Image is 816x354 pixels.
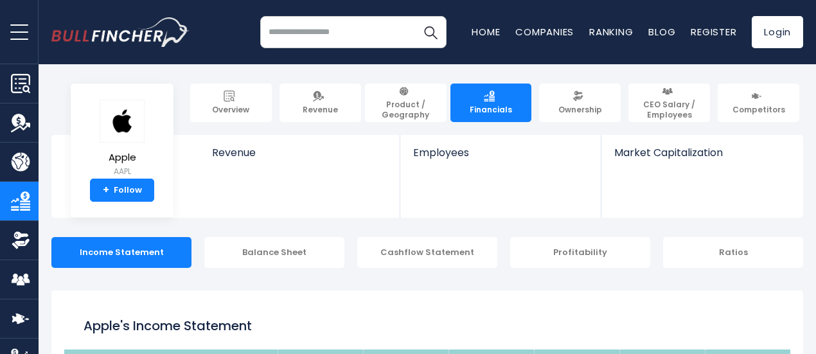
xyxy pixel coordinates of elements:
[634,100,704,119] span: CEO Salary / Employees
[450,84,532,122] a: Financials
[414,16,447,48] button: Search
[190,84,272,122] a: Overview
[589,25,633,39] a: Ranking
[51,17,190,47] a: Go to homepage
[470,105,512,115] span: Financials
[199,135,400,181] a: Revenue
[614,146,789,159] span: Market Capitalization
[279,84,361,122] a: Revenue
[718,84,799,122] a: Competitors
[100,166,145,177] small: AAPL
[212,105,249,115] span: Overview
[539,84,621,122] a: Ownership
[103,184,109,196] strong: +
[51,17,190,47] img: bullfincher logo
[558,105,602,115] span: Ownership
[212,146,387,159] span: Revenue
[84,316,771,335] h1: Apple's Income Statement
[99,99,145,179] a: Apple AAPL
[100,152,145,163] span: Apple
[11,231,30,250] img: Ownership
[648,25,675,39] a: Blog
[371,100,441,119] span: Product / Geography
[90,179,154,202] a: +Follow
[303,105,338,115] span: Revenue
[752,16,803,48] a: Login
[365,84,447,122] a: Product / Geography
[51,237,191,268] div: Income Statement
[400,135,600,181] a: Employees
[663,237,803,268] div: Ratios
[601,135,802,181] a: Market Capitalization
[510,237,650,268] div: Profitability
[628,84,710,122] a: CEO Salary / Employees
[204,237,344,268] div: Balance Sheet
[691,25,736,39] a: Register
[515,25,574,39] a: Companies
[357,237,497,268] div: Cashflow Statement
[413,146,587,159] span: Employees
[472,25,500,39] a: Home
[732,105,785,115] span: Competitors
